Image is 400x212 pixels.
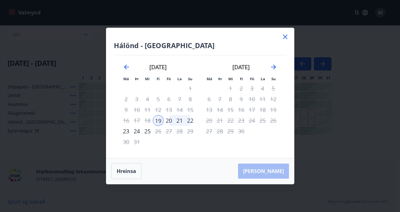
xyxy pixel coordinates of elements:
small: Þr [218,76,222,81]
td: Choose miðvikudagur, 25. mars 2026 as your check-out date. It’s available. [142,126,153,137]
div: Aðeins innritun í boði [153,115,164,126]
div: Aðeins útritun í boði [225,115,236,126]
td: Not available. mánudagur, 30. mars 2026 [121,137,131,147]
td: Not available. þriðjudagur, 17. mars 2026 [131,115,142,126]
div: Move backward to switch to the previous month. [123,63,130,71]
td: Not available. föstudagur, 17. apríl 2026 [247,104,257,115]
td: Not available. laugardagur, 28. mars 2026 [174,126,185,137]
td: Not available. fimmtudagur, 23. apríl 2026 [236,115,247,126]
td: Not available. sunnudagur, 15. mars 2026 [185,104,196,115]
td: Not available. miðvikudagur, 22. apríl 2026 [225,115,236,126]
td: Not available. miðvikudagur, 15. apríl 2026 [225,104,236,115]
small: Þr [135,76,139,81]
td: Not available. fimmtudagur, 30. apríl 2026 [236,126,247,137]
td: Not available. miðvikudagur, 4. mars 2026 [142,94,153,104]
div: 21 [174,115,185,126]
td: Not available. laugardagur, 18. apríl 2026 [257,104,268,115]
button: Hreinsa [111,163,142,179]
td: Not available. laugardagur, 11. apríl 2026 [257,94,268,104]
td: Not available. miðvikudagur, 1. apríl 2026 [225,83,236,94]
small: Fö [167,76,171,81]
strong: [DATE] [149,63,167,71]
td: Not available. sunnudagur, 1. mars 2026 [185,83,196,94]
td: Not available. sunnudagur, 8. mars 2026 [185,94,196,104]
td: Not available. þriðjudagur, 7. apríl 2026 [214,94,225,104]
td: Not available. mánudagur, 20. apríl 2026 [204,115,214,126]
div: Move forward to switch to the next month. [270,63,277,71]
td: Not available. föstudagur, 6. mars 2026 [164,94,174,104]
strong: [DATE] [232,63,250,71]
td: Not available. mánudagur, 2. mars 2026 [121,94,131,104]
small: Má [123,76,129,81]
td: Not available. laugardagur, 4. apríl 2026 [257,83,268,94]
td: Choose þriðjudagur, 24. mars 2026 as your check-out date. It’s available. [131,126,142,137]
td: Not available. mánudagur, 13. apríl 2026 [204,104,214,115]
td: Not available. miðvikudagur, 8. apríl 2026 [225,94,236,104]
td: Not available. þriðjudagur, 14. apríl 2026 [214,104,225,115]
td: Not available. föstudagur, 24. apríl 2026 [247,115,257,126]
td: Not available. laugardagur, 14. mars 2026 [174,104,185,115]
div: Aðeins útritun í boði [225,104,236,115]
small: Fi [240,76,243,81]
td: Not available. sunnudagur, 19. apríl 2026 [268,104,279,115]
td: Not available. laugardagur, 25. apríl 2026 [257,115,268,126]
small: Su [188,76,192,81]
td: Not available. miðvikudagur, 18. mars 2026 [142,115,153,126]
div: 23 [121,126,131,137]
td: Not available. fimmtudagur, 12. mars 2026 [153,104,164,115]
td: Choose laugardagur, 21. mars 2026 as your check-out date. It’s available. [174,115,185,126]
td: Not available. fimmtudagur, 9. apríl 2026 [236,94,247,104]
td: Not available. þriðjudagur, 3. mars 2026 [131,94,142,104]
td: Not available. sunnudagur, 12. apríl 2026 [268,94,279,104]
td: Not available. föstudagur, 10. apríl 2026 [247,94,257,104]
td: Selected as start date. fimmtudagur, 19. mars 2026 [153,115,164,126]
div: Calendar [114,55,286,150]
td: Not available. sunnudagur, 29. mars 2026 [185,126,196,137]
td: Not available. fimmtudagur, 26. mars 2026 [153,126,164,137]
h4: Hálönd - [GEOGRAPHIC_DATA] [114,41,286,50]
td: Not available. föstudagur, 27. mars 2026 [164,126,174,137]
small: Mi [145,76,150,81]
small: La [177,76,182,81]
td: Not available. fimmtudagur, 5. mars 2026 [153,94,164,104]
div: 22 [185,115,196,126]
div: Aðeins útritun í boði [131,137,142,147]
td: Not available. þriðjudagur, 28. apríl 2026 [214,126,225,137]
td: Not available. miðvikudagur, 11. mars 2026 [142,104,153,115]
div: Aðeins útritun í boði [142,126,153,137]
td: Choose mánudagur, 23. mars 2026 as your check-out date. It’s available. [121,126,131,137]
td: Not available. fimmtudagur, 2. apríl 2026 [236,83,247,94]
td: Not available. föstudagur, 13. mars 2026 [164,104,174,115]
div: Aðeins útritun í boði [225,126,236,137]
td: Choose sunnudagur, 22. mars 2026 as your check-out date. It’s available. [185,115,196,126]
td: Not available. mánudagur, 9. mars 2026 [121,104,131,115]
div: Aðeins útritun í boði [142,94,153,104]
td: Not available. mánudagur, 27. apríl 2026 [204,126,214,137]
td: Not available. miðvikudagur, 29. apríl 2026 [225,126,236,137]
small: La [261,76,265,81]
td: Not available. mánudagur, 6. apríl 2026 [204,94,214,104]
td: Not available. föstudagur, 3. apríl 2026 [247,83,257,94]
td: Not available. fimmtudagur, 16. apríl 2026 [236,104,247,115]
small: Fi [157,76,160,81]
div: 24 [131,126,142,137]
div: Aðeins útritun í boði [142,115,153,126]
small: Su [271,76,276,81]
div: Aðeins útritun í boði [142,104,153,115]
td: Not available. þriðjudagur, 10. mars 2026 [131,104,142,115]
small: Mi [228,76,233,81]
div: 20 [164,115,174,126]
td: Not available. laugardagur, 7. mars 2026 [174,94,185,104]
td: Not available. sunnudagur, 26. apríl 2026 [268,115,279,126]
td: Not available. þriðjudagur, 31. mars 2026 [131,137,142,147]
small: Má [207,76,212,81]
td: Not available. þriðjudagur, 21. apríl 2026 [214,115,225,126]
td: Not available. mánudagur, 16. mars 2026 [121,115,131,126]
small: Fö [250,76,254,81]
td: Not available. sunnudagur, 5. apríl 2026 [268,83,279,94]
td: Choose föstudagur, 20. mars 2026 as your check-out date. It’s available. [164,115,174,126]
